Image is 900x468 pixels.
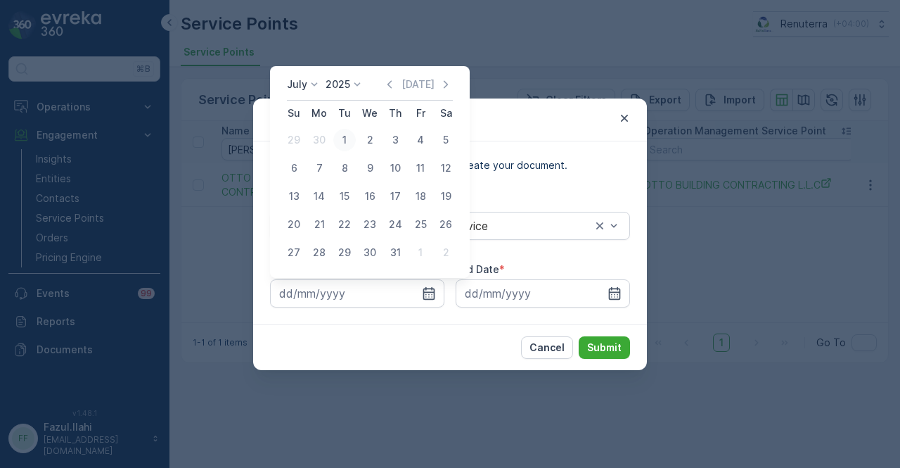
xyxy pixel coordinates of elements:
[435,213,457,236] div: 26
[409,129,432,151] div: 4
[409,185,432,208] div: 18
[307,101,332,126] th: Monday
[308,213,330,236] div: 21
[435,185,457,208] div: 19
[384,185,406,208] div: 17
[308,241,330,264] div: 28
[384,241,406,264] div: 31
[270,279,444,308] input: dd/mm/yyyy
[283,185,305,208] div: 13
[359,241,381,264] div: 30
[308,157,330,179] div: 7
[409,213,432,236] div: 25
[435,241,457,264] div: 2
[308,185,330,208] div: 14
[456,263,499,275] label: End Date
[435,129,457,151] div: 5
[521,336,573,359] button: Cancel
[384,157,406,179] div: 10
[384,129,406,151] div: 3
[529,341,565,355] p: Cancel
[281,101,307,126] th: Sunday
[283,213,305,236] div: 20
[333,185,356,208] div: 15
[287,77,307,91] p: July
[308,129,330,151] div: 30
[333,213,356,236] div: 22
[456,279,630,308] input: dd/mm/yyyy
[359,157,381,179] div: 9
[283,129,305,151] div: 29
[401,77,435,91] p: [DATE]
[579,336,630,359] button: Submit
[333,241,356,264] div: 29
[357,101,382,126] th: Wednesday
[283,157,305,179] div: 6
[359,185,381,208] div: 16
[283,241,305,264] div: 27
[409,241,432,264] div: 1
[408,101,433,126] th: Friday
[587,341,622,355] p: Submit
[326,77,350,91] p: 2025
[435,157,457,179] div: 12
[332,101,357,126] th: Tuesday
[433,101,458,126] th: Saturday
[333,157,356,179] div: 8
[333,129,356,151] div: 1
[359,213,381,236] div: 23
[409,157,432,179] div: 11
[384,213,406,236] div: 24
[359,129,381,151] div: 2
[382,101,408,126] th: Thursday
